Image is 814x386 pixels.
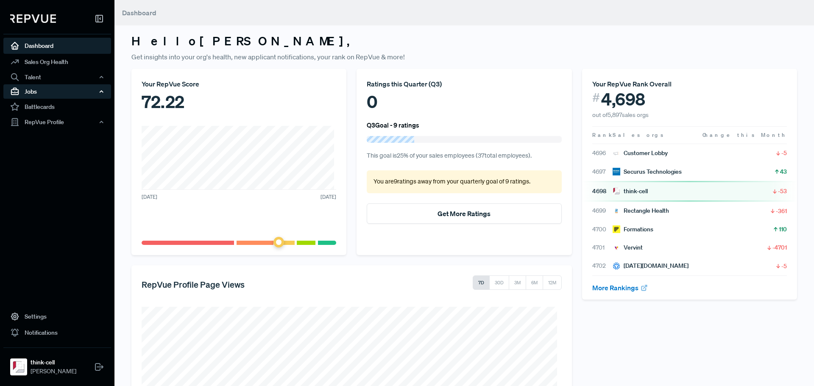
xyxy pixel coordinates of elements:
[3,99,111,115] a: Battlecards
[131,34,797,48] h3: Hello [PERSON_NAME] ,
[367,121,419,129] h6: Q3 Goal - 9 ratings
[781,149,787,157] span: -5
[613,187,648,196] div: think-cell
[613,225,620,233] img: Formations
[772,243,787,252] span: -4701
[702,131,787,139] span: Change this Month
[367,79,561,89] div: Ratings this Quarter ( Q3 )
[142,79,336,89] div: Your RepVue Score
[781,262,787,270] span: -5
[543,275,562,290] button: 12M
[321,193,336,201] span: [DATE]
[613,168,620,175] img: Securus Technologies
[3,70,111,84] button: Talent
[592,261,613,270] span: 4702
[131,52,797,62] p: Get insights into your org's health, new applicant notifications, your rank on RepVue & more!
[592,149,613,158] span: 4696
[374,177,555,186] p: You are 9 ratings away from your quarterly goal of 9 ratings .
[367,89,561,114] div: 0
[779,225,787,233] span: 110
[592,283,648,292] a: More Rankings
[613,243,643,252] div: Vervint
[12,360,25,374] img: think-cell
[613,149,668,158] div: Customer Lobby
[142,89,336,114] div: 72.22
[526,275,543,290] button: 6M
[592,225,613,234] span: 4700
[613,131,665,139] span: Sales orgs
[613,206,669,215] div: Rectangle Health
[592,243,613,252] span: 4701
[613,261,689,270] div: [DATE][DOMAIN_NAME]
[592,131,613,139] span: Rank
[122,8,156,17] span: Dashboard
[592,167,613,176] span: 4697
[613,187,620,195] img: think-cell
[592,206,613,215] span: 4699
[10,14,56,23] img: RepVue
[142,193,157,201] span: [DATE]
[613,244,620,252] img: Vervint
[592,111,649,119] span: out of 5,897 sales orgs
[31,367,76,376] span: [PERSON_NAME]
[142,279,245,289] h5: RepVue Profile Page Views
[613,150,620,157] img: Customer Lobby
[367,151,561,161] p: This goal is 25 % of your sales employees ( 37 total employees).
[3,347,111,379] a: think-cellthink-cell[PERSON_NAME]
[3,54,111,70] a: Sales Org Health
[613,262,620,270] img: Tomorrow.io
[613,207,620,215] img: Rectangle Health
[592,80,672,88] span: Your RepVue Rank Overall
[613,167,682,176] div: Securus Technologies
[509,275,526,290] button: 3M
[367,203,561,224] button: Get More Ratings
[3,84,111,99] button: Jobs
[592,89,600,106] span: #
[473,275,490,290] button: 7D
[778,187,787,195] span: -53
[780,167,787,176] span: 43
[592,187,613,196] span: 4698
[613,225,653,234] div: Formations
[776,207,787,215] span: -361
[3,115,111,129] button: RepVue Profile
[489,275,509,290] button: 30D
[31,358,76,367] strong: think-cell
[3,325,111,341] a: Notifications
[3,38,111,54] a: Dashboard
[3,308,111,325] a: Settings
[601,89,645,109] span: 4,698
